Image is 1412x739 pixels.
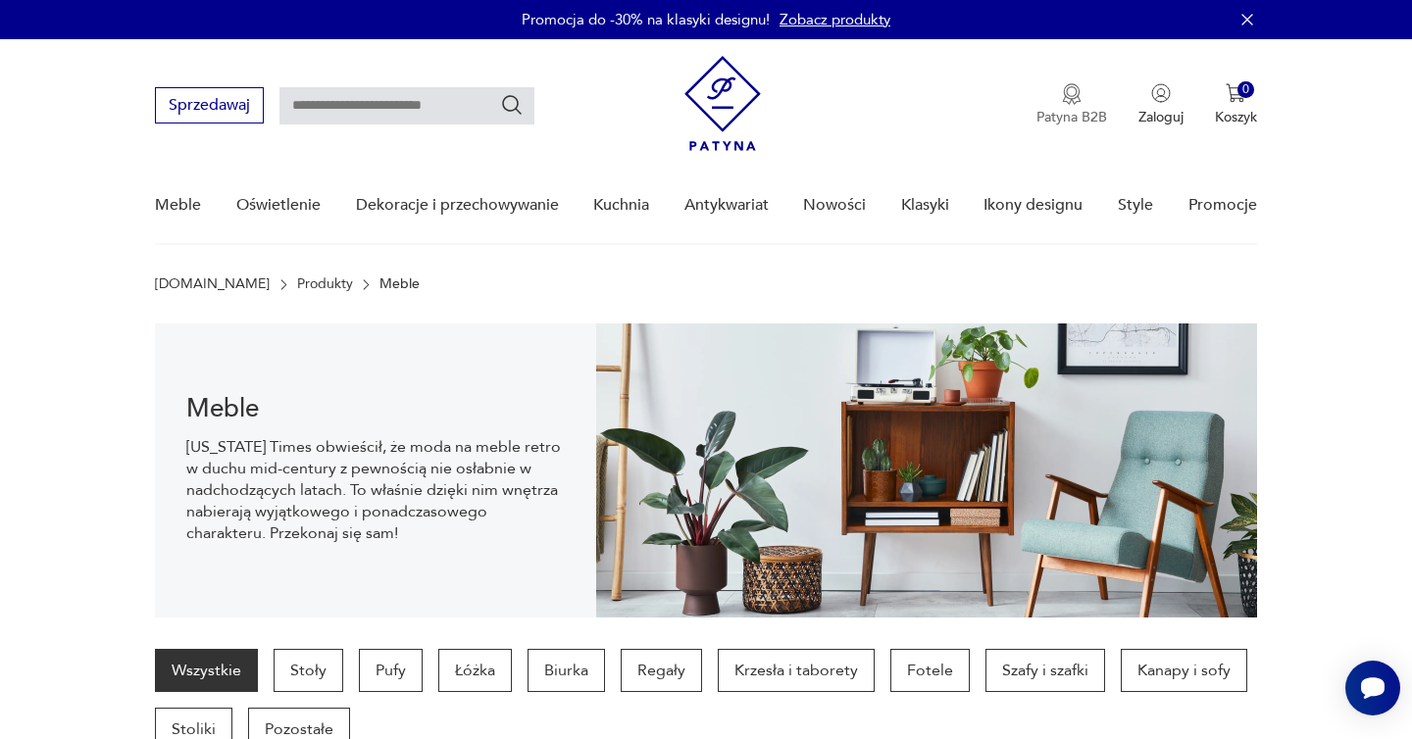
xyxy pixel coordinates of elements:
a: Klasyki [901,168,949,243]
button: 0Koszyk [1215,83,1257,126]
a: Promocje [1188,168,1257,243]
img: Patyna - sklep z meblami i dekoracjami vintage [684,56,761,151]
p: Promocja do -30% na klasyki designu! [522,10,770,29]
p: Meble [379,276,420,292]
button: Zaloguj [1138,83,1184,126]
img: Ikonka użytkownika [1151,83,1171,103]
button: Szukaj [500,93,524,117]
img: Ikona medalu [1062,83,1082,105]
a: Style [1118,168,1153,243]
a: Produkty [297,276,353,292]
a: Wszystkie [155,649,258,692]
a: Kanapy i sofy [1121,649,1247,692]
a: Krzesła i taborety [718,649,875,692]
button: Patyna B2B [1036,83,1107,126]
button: Sprzedawaj [155,87,264,123]
a: Fotele [890,649,970,692]
a: Dekoracje i przechowywanie [356,168,559,243]
a: Sprzedawaj [155,100,264,114]
a: Biurka [528,649,605,692]
a: Oświetlenie [236,168,321,243]
a: Ikona medaluPatyna B2B [1036,83,1107,126]
a: Nowości [803,168,866,243]
img: Ikona koszyka [1226,83,1245,103]
p: Patyna B2B [1036,108,1107,126]
p: [US_STATE] Times obwieścił, że moda na meble retro w duchu mid-century z pewnością nie osłabnie w... [186,436,564,544]
h1: Meble [186,397,564,420]
a: Stoły [274,649,343,692]
p: Koszyk [1215,108,1257,126]
a: Łóżka [438,649,512,692]
a: Antykwariat [684,168,769,243]
a: [DOMAIN_NAME] [155,276,270,292]
a: Meble [155,168,201,243]
iframe: Smartsupp widget button [1345,661,1400,715]
p: Zaloguj [1138,108,1184,126]
a: Ikony designu [983,168,1083,243]
a: Zobacz produkty [780,10,890,29]
a: Szafy i szafki [985,649,1105,692]
a: Pufy [359,649,423,692]
a: Kuchnia [593,168,649,243]
a: Regały [621,649,702,692]
div: 0 [1237,81,1254,98]
img: Meble [596,323,1257,617]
